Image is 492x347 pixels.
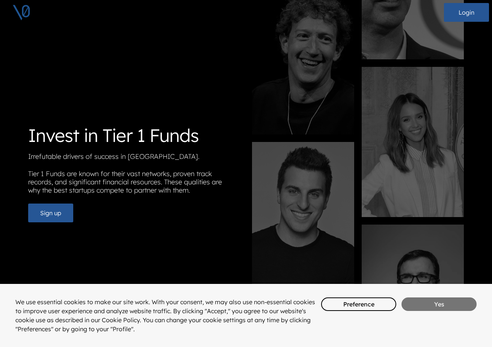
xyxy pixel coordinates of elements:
button: Sign up [28,204,73,222]
button: Login [444,3,489,22]
div: We use essential cookies to make our site work. With your consent, we may also use non-essential ... [15,297,316,333]
img: V0 logo [12,3,31,22]
button: Yes [401,297,477,311]
h1: Invest in Tier 1 Funds [28,125,240,146]
p: Irrefutable drivers of success in [GEOGRAPHIC_DATA]. [28,152,240,164]
p: Tier 1 Funds are known for their vast networks, proven track records, and significant financial r... [28,170,240,198]
button: Preference [321,297,396,311]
